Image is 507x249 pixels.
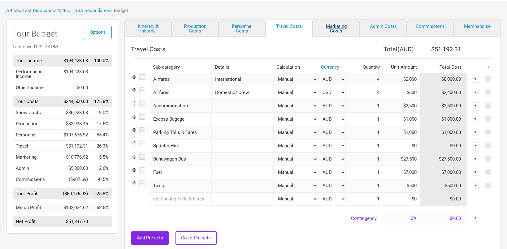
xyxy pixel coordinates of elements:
td: Tour Profit as % of Tour Income [91,188,112,199]
td: Tour Costs as % of Tour Income [91,96,112,107]
td: $0.00 [420,192,467,206]
td: Personnel [13,130,60,141]
td: Net Profit as % of Tour Income [91,216,112,227]
button: Go to Pre-sets [175,231,217,245]
td: Tour Profit [13,188,60,199]
a: Travel Costs [266,19,313,37]
a: Currency [321,64,339,70]
th: Calculation [273,62,318,73]
td: ($907.69) [60,174,91,185]
div: ▼ [472,76,479,83]
span: > [20,8,54,13]
span: Add Pre-sets [137,235,163,241]
a: Personnel Costs [219,19,266,37]
div: ▼ [472,129,479,136]
div: Taxis [150,179,211,192]
td: $33,938.46 [60,118,91,130]
td: Personnel as % of Tour Income [91,130,112,141]
td: $7,000.00 [420,166,467,179]
td: Tour Costs [13,96,60,107]
h1: Tour Budget [13,29,112,38]
input: Domestic/ Crew [212,86,273,99]
td: Commissions [13,174,60,185]
td: $8,000.00 [420,73,467,86]
button: Options [84,26,112,39]
td: Tour Income [13,55,60,67]
img: Re-order [131,87,137,93]
a: Merchandise [454,19,501,37]
th: Total Cost [420,62,467,73]
img: Re-order [131,167,137,173]
td: Merch Profit as % of Tour Income [91,202,112,213]
td: Production [13,118,60,130]
th: Unit Amount [383,62,420,73]
td: $2,500.00 [420,99,467,113]
td: $244,600.00 [60,96,91,107]
th: Sub-category [150,62,211,73]
div: ▼ [472,116,479,122]
td: $1,000.00 [420,126,467,139]
div: ▼ [472,182,479,189]
td: Other Income as % of Tour Income [91,82,112,93]
th: Quantity [346,62,383,73]
td: $2,400.00 [420,86,467,99]
td: $194,423.08 [60,55,91,67]
img: Re-order [131,74,137,80]
td: Marketing as % of Tour Income [91,152,112,163]
td: Travel [13,141,60,152]
span: Travel Costs [131,45,165,53]
td: $10,776.92 [60,152,91,163]
img: Re-order [131,114,137,120]
td: Merch Profit [13,202,60,213]
div: Airfares [150,73,211,86]
td: $0.00 [420,212,467,225]
td: $0.00 [420,139,467,152]
div: ▼ [472,102,479,109]
div: Airfares [150,86,211,99]
div: Parking Tolls & Fares [150,126,211,139]
div: Excess Bagage [150,113,211,126]
a: Commissions [407,19,454,37]
span: > [54,8,110,13]
td: Show Costs [13,107,60,118]
div: Fuel [150,166,211,179]
td: Production as % of Tour Income [91,118,112,130]
a: Last Dinosaurs [23,8,54,13]
td: Travel as % of Tour Income [91,141,112,152]
td: $500.00 [420,179,467,192]
td: Commissions as % of Tour Income [91,174,112,185]
img: Re-order [131,140,137,147]
div: ▼ [472,215,479,222]
td: ($50,176.92) [60,188,91,199]
td: Show Costs as % of Tour Income [91,107,112,118]
td: Tour Income as % of Tour Income [91,55,112,67]
a: 2026-Q1 USA Secondaries [56,8,110,13]
th: Details [212,62,273,73]
a: Itinerary & Income [124,19,171,37]
td: Other Income [13,82,60,93]
span: > Budget [110,8,128,13]
td: $0.00 [60,82,91,93]
img: Re-order [131,153,137,160]
td: Performance Income [13,66,60,82]
span: Options [90,29,106,35]
th: $51,192.31 [420,43,467,55]
td: $51,192.31 [60,141,91,152]
div: Sprinter Hire [150,139,211,152]
img: Re-order [131,127,137,133]
td: $27,500.00 [420,152,467,166]
a: Production Costs [171,19,219,37]
div: Accommodation [150,99,211,113]
td: Performance Income as % of Tour Income [91,66,112,82]
div: ▼ [485,64,492,71]
td: Admin [13,163,60,174]
img: Re-order [131,180,137,187]
td: Net Profit [13,216,60,227]
td: $36,923.08 [60,107,91,118]
td: $5,000.00 [60,163,91,174]
td: $194,423.08 [60,66,91,82]
img: Re-order [131,100,137,107]
a: Admin Costs [360,19,407,37]
button: Add Pre-sets [131,231,169,245]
